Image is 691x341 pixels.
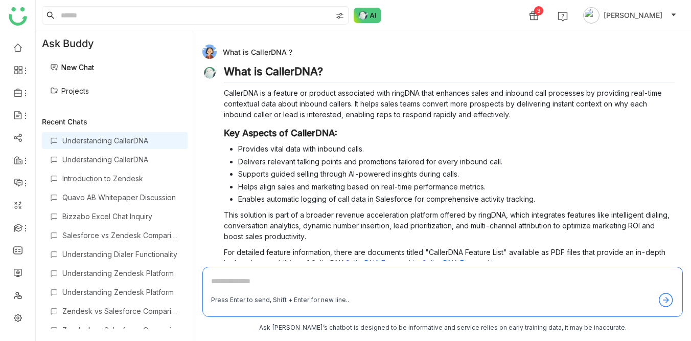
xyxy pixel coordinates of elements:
[202,45,675,59] div: What is CallerDNA ?
[238,181,675,192] li: Helps align sales and marketing based on real-time performance metrics.
[202,323,683,333] div: Ask [PERSON_NAME]’s chatbot is designed to be informative and service relies on early training da...
[62,269,179,278] div: Understanding Zendesk Platform
[211,295,349,305] div: Press Enter to send, Shift + Enter for new line..
[224,88,675,120] p: CallerDNA is a feature or product associated with ringDNA that enhances sales and inbound call pr...
[62,326,179,334] div: Zendesk vs Salesforce Comparison
[238,156,675,167] li: Delivers relevant talking points and promotions tailored for every inbound call.
[581,7,679,24] button: [PERSON_NAME]
[62,155,179,164] div: Understanding CallerDNA
[62,288,179,296] div: Understanding Zendesk Platform
[238,168,675,179] li: Supports guided selling through AI-powered insights during calls.
[224,127,675,139] h3: Key Aspects of CallerDNA:
[604,10,662,21] span: [PERSON_NAME]
[50,87,89,95] a: Projects
[558,11,568,22] img: help.svg
[336,12,344,20] img: search-type.svg
[345,259,420,267] a: CallerDNA Feature List
[224,247,675,268] p: For detailed feature information, there are documents titled "CallerDNA Feature List" available a...
[62,231,179,240] div: Salesforce vs Zendesk Comparison
[9,7,27,26] img: logo
[62,174,179,183] div: Introduction to Zendesk
[534,6,543,15] div: 3
[50,63,94,72] a: New Chat
[238,143,675,154] li: Provides vital data with inbound calls.
[42,117,188,126] div: Recent Chats
[354,8,381,23] img: ask-buddy-normal.svg
[224,209,675,242] p: This solution is part of a broader revenue acceleration platform offered by ringDNA, which integr...
[238,194,675,204] li: Enables automatic logging of call data in Salesforce for comprehensive activity tracking.
[422,259,498,267] a: Caller DNA Feature List
[62,193,179,202] div: Quavo AB Whitepaper Discussion
[224,65,675,82] h2: What is CallerDNA?
[583,7,600,24] img: avatar
[62,250,179,259] div: Understanding Dialer Functionality
[62,307,179,315] div: Zendesk vs Salesforce Comparison
[36,31,194,56] div: Ask Buddy
[62,136,179,145] div: Understanding CallerDNA
[62,212,179,221] div: Bizzabo Excel Chat Inquiry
